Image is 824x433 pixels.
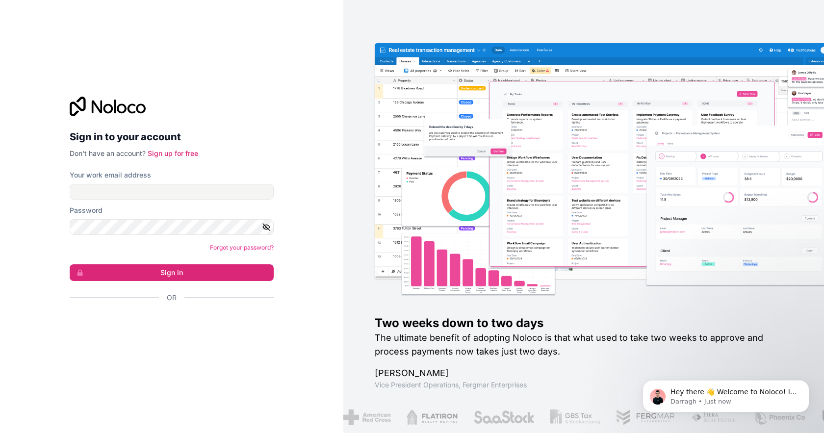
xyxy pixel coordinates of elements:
[550,409,600,425] img: /assets/gbstax-C-GtDUiK.png
[70,170,151,180] label: Your work email address
[210,244,274,251] a: Forgot your password?
[70,264,274,281] button: Sign in
[375,331,793,358] h2: The ultimate benefit of adopting Noloco is that what used to take two weeks to approve and proces...
[343,409,391,425] img: /assets/american-red-cross-BAupjrZR.png
[70,149,146,157] span: Don't have an account?
[375,315,793,331] h1: Two weeks down to two days
[70,184,274,200] input: Email address
[628,359,824,428] iframe: Intercom notifications message
[473,409,535,425] img: /assets/saastock-C6Zbiodz.png
[616,409,676,425] img: /assets/fergmar-CudnrXN5.png
[375,380,793,390] h1: Vice President Operations , Fergmar Enterprises
[70,219,274,235] input: Password
[70,205,103,215] label: Password
[148,149,198,157] a: Sign up for free
[407,409,458,425] img: /assets/flatiron-C8eUkumj.png
[65,313,271,335] iframe: Sign in with Google Button
[167,293,177,303] span: Or
[70,128,274,146] h2: Sign in to your account
[375,366,793,380] h1: [PERSON_NAME]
